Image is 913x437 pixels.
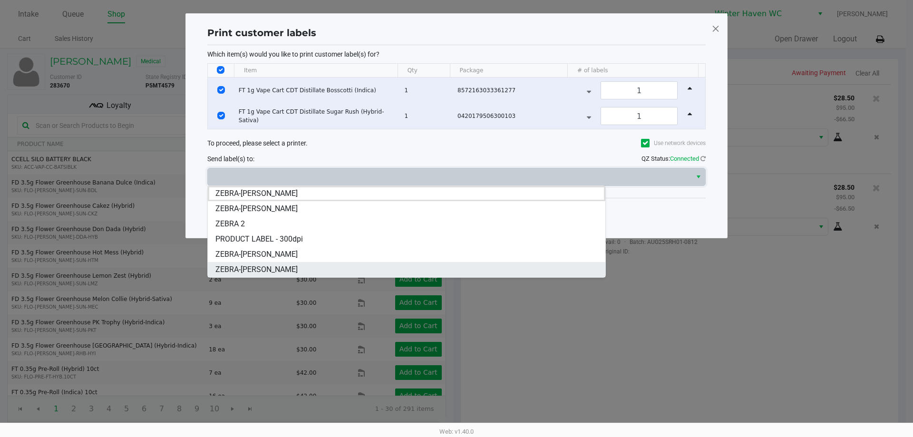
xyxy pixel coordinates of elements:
[234,64,398,78] th: Item
[217,86,225,94] input: Select Row
[400,78,453,103] td: 1
[207,26,316,40] h1: Print customer labels
[453,78,573,103] td: 8572163033361277
[670,155,699,162] span: Connected
[215,218,245,230] span: ZEBRA 2
[207,155,254,163] span: Send label(s) to:
[208,64,705,129] div: Data table
[207,50,706,58] p: Which item(s) would you like to print customer label(s) for?
[641,155,706,162] span: QZ Status:
[207,139,308,147] span: To proceed, please select a printer.
[217,66,224,74] input: Select All Rows
[641,139,706,147] label: Use network devices
[691,168,705,185] button: Select
[234,103,400,129] td: FT 1g Vape Cart CDT Distillate Sugar Rush (Hybrid-Sativa)
[215,233,303,245] span: PRODUCT LABEL - 300dpi
[215,264,298,275] span: ZEBRA-[PERSON_NAME]
[439,428,474,435] span: Web: v1.40.0
[400,103,453,129] td: 1
[215,188,298,199] span: ZEBRA-[PERSON_NAME]
[215,203,298,214] span: ZEBRA-[PERSON_NAME]
[215,249,298,260] span: ZEBRA-[PERSON_NAME]
[567,64,698,78] th: # of labels
[398,64,450,78] th: Qty
[450,64,567,78] th: Package
[217,112,225,119] input: Select Row
[234,78,400,103] td: FT 1g Vape Cart CDT Distillate Bosscotti (Indica)
[453,103,573,129] td: 0420179506300103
